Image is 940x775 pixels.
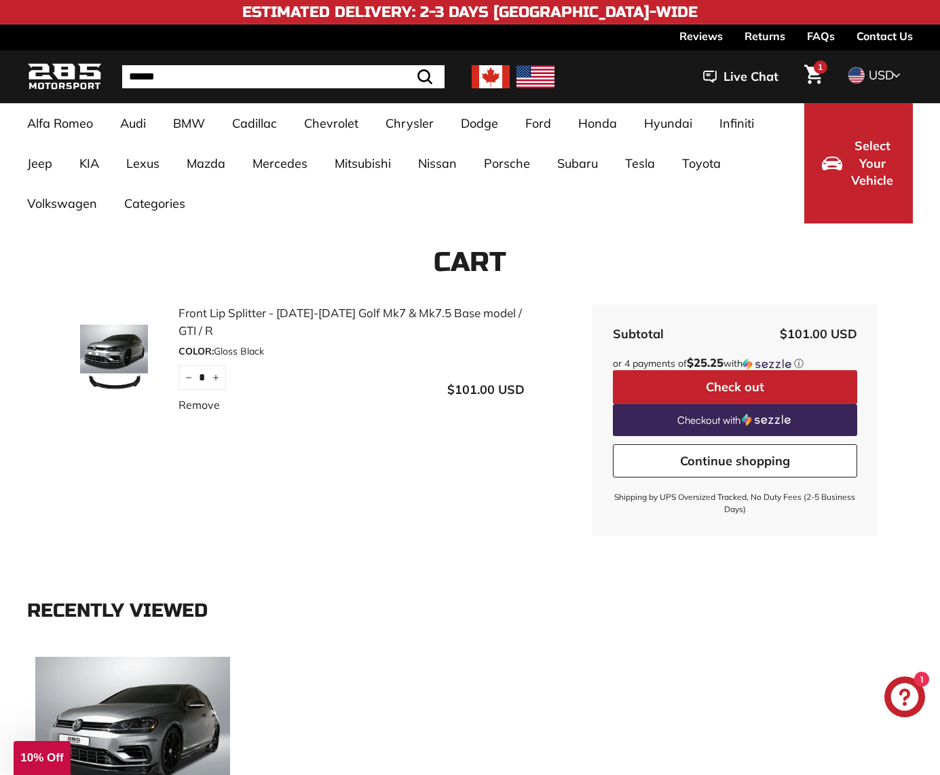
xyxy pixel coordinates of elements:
[745,24,785,48] a: Returns
[447,103,512,143] a: Dodge
[796,54,831,100] a: Cart
[321,143,405,183] a: Mitsubishi
[14,741,71,775] div: 10% Off
[631,103,706,143] a: Hyundai
[219,103,290,143] a: Cadillac
[613,357,857,370] div: or 4 payments of$25.25withSezzle Click to learn more about Sezzle
[613,404,857,436] a: Checkout with
[20,751,63,764] span: 10% Off
[880,677,929,721] inbox-online-store-chat: Shopify online store chat
[27,61,102,93] img: Logo_285_Motorsport_areodynamics_components
[723,68,778,86] span: Live Chat
[706,103,768,143] a: Infiniti
[849,137,895,190] span: Select Your Vehicle
[178,344,525,359] div: Gloss Black
[613,357,857,370] div: or 4 payments of with
[447,382,525,397] span: $101.00 USD
[742,358,791,370] img: Sezzle
[804,103,913,223] button: Select Your Vehicle
[869,67,894,83] span: USD
[857,24,913,48] a: Contact Us
[27,247,913,277] h1: Cart
[679,24,723,48] a: Reviews
[239,143,321,183] a: Mercedes
[818,62,823,72] span: 1
[613,491,857,516] small: Shipping by UPS Oversized Tracked, No Duty Fees (2-5 Business Days)
[685,60,796,94] button: Live Chat
[107,103,159,143] a: Audi
[669,143,734,183] a: Toyota
[14,143,66,183] a: Jeep
[544,143,612,183] a: Subaru
[66,143,113,183] a: KIA
[14,103,107,143] a: Alfa Romeo
[122,65,445,88] input: Search
[612,143,669,183] a: Tesla
[372,103,447,143] a: Chrysler
[113,143,173,183] a: Lexus
[807,24,835,48] a: FAQs
[780,326,857,342] span: $101.00 USD
[613,325,664,343] div: Subtotal
[111,183,199,223] a: Categories
[159,103,219,143] a: BMW
[27,600,913,621] div: Recently viewed
[405,143,470,183] a: Nissan
[178,397,220,413] a: Remove
[242,4,698,20] h4: Estimated Delivery: 2-3 Days [GEOGRAPHIC_DATA]-Wide
[613,444,857,478] a: Continue shopping
[470,143,544,183] a: Porsche
[742,414,791,426] img: Sezzle
[613,370,857,404] button: Check out
[512,103,565,143] a: Ford
[14,183,111,223] a: Volkswagen
[63,325,165,393] img: Front Lip Splitter - 2015-2021 Golf Mk7 & Mk7.5 Base model / GTI / R
[290,103,372,143] a: Chevrolet
[173,143,239,183] a: Mazda
[178,345,214,357] span: COLOR:
[178,304,525,339] a: Front Lip Splitter - [DATE]-[DATE] Golf Mk7 & Mk7.5 Base model / GTI / R
[565,103,631,143] a: Honda
[206,365,226,390] button: Increase item quantity by one
[687,355,723,370] span: $25.25
[178,365,199,390] button: Reduce item quantity by one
